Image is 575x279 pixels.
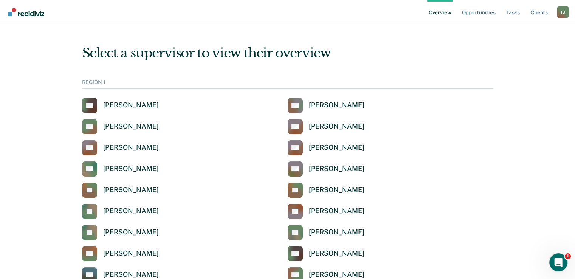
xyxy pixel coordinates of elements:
div: Select a supervisor to view their overview [82,45,493,61]
div: [PERSON_NAME] [309,164,364,173]
div: [PERSON_NAME] [103,249,159,258]
a: [PERSON_NAME] [82,225,159,240]
div: [PERSON_NAME] [103,122,159,131]
a: [PERSON_NAME] [288,161,364,177]
div: [PERSON_NAME] [309,101,364,110]
img: Recidiviz [8,8,44,16]
div: [PERSON_NAME] [103,228,159,237]
div: [PERSON_NAME] [309,186,364,194]
div: [PERSON_NAME] [309,228,364,237]
div: REGION 1 [82,79,493,89]
button: Profile dropdown button [557,6,569,18]
a: [PERSON_NAME] [82,183,159,198]
div: [PERSON_NAME] [309,122,364,131]
a: [PERSON_NAME] [288,183,364,198]
iframe: Intercom live chat [549,253,567,271]
a: [PERSON_NAME] [82,246,159,261]
div: J S [557,6,569,18]
div: [PERSON_NAME] [309,270,364,279]
a: [PERSON_NAME] [82,161,159,177]
div: [PERSON_NAME] [103,186,159,194]
a: [PERSON_NAME] [288,119,364,134]
a: [PERSON_NAME] [82,204,159,219]
a: [PERSON_NAME] [288,204,364,219]
div: [PERSON_NAME] [103,143,159,152]
a: [PERSON_NAME] [288,98,364,113]
a: [PERSON_NAME] [82,119,159,134]
div: [PERSON_NAME] [103,101,159,110]
a: [PERSON_NAME] [288,246,364,261]
div: [PERSON_NAME] [309,207,364,215]
div: [PERSON_NAME] [103,207,159,215]
div: [PERSON_NAME] [309,249,364,258]
div: [PERSON_NAME] [103,164,159,173]
a: [PERSON_NAME] [288,140,364,155]
a: [PERSON_NAME] [288,225,364,240]
div: [PERSON_NAME] [309,143,364,152]
a: [PERSON_NAME] [82,98,159,113]
span: 1 [565,253,571,259]
a: [PERSON_NAME] [82,140,159,155]
div: [PERSON_NAME] [103,270,159,279]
